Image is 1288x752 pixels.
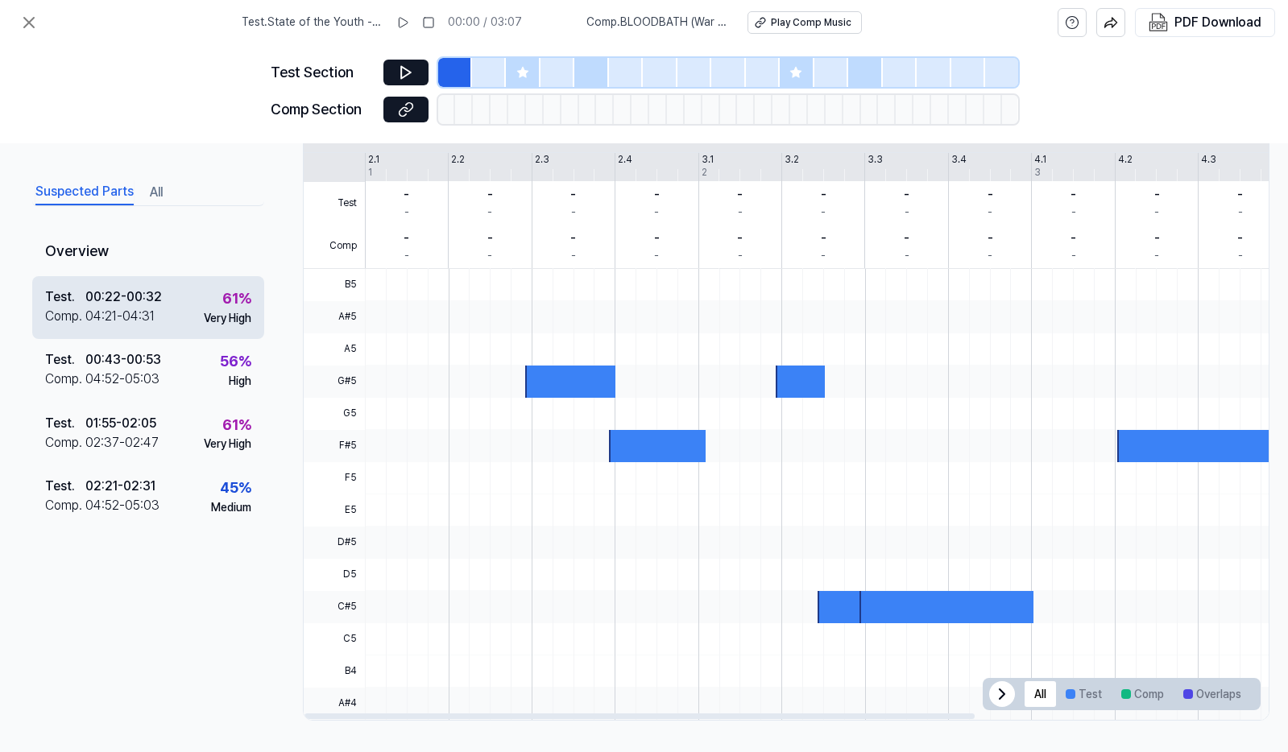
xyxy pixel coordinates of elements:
[45,496,85,515] div: Comp .
[1154,248,1159,264] div: -
[618,153,632,167] div: 2.4
[586,14,728,31] span: Comp . BLOODBATH (War Version)
[404,229,409,248] div: -
[35,180,134,205] button: Suspected Parts
[45,432,85,452] div: Comp .
[1065,14,1079,31] svg: help
[448,14,522,31] div: 00:00 / 03:07
[204,310,251,326] div: Very High
[702,166,707,180] div: 2
[85,477,155,496] div: 02:21 - 02:31
[905,205,909,221] div: -
[868,153,883,167] div: 3.3
[1174,12,1261,33] div: PDF Download
[229,374,251,390] div: High
[1238,205,1243,221] div: -
[1201,153,1216,167] div: 4.3
[738,248,743,264] div: -
[988,205,992,221] div: -
[1237,229,1243,248] div: -
[1104,15,1118,30] img: share
[988,229,993,248] div: -
[404,205,409,221] div: -
[1145,9,1265,36] button: PDF Download
[535,153,549,167] div: 2.3
[821,248,826,264] div: -
[571,248,576,264] div: -
[738,205,743,221] div: -
[150,180,163,205] button: All
[85,432,159,452] div: 02:37 - 02:47
[1237,185,1243,205] div: -
[271,98,374,122] div: Comp Section
[654,205,659,221] div: -
[771,16,851,30] div: Play Comp Music
[304,333,365,366] span: A5
[1071,248,1076,264] div: -
[368,166,372,180] div: 1
[905,248,909,264] div: -
[304,527,365,559] span: D#5
[1034,153,1046,167] div: 4.1
[85,370,159,389] div: 04:52 - 05:03
[45,307,85,326] div: Comp .
[222,287,251,310] div: 61 %
[1034,166,1041,180] div: 3
[45,370,85,389] div: Comp .
[1058,8,1087,37] button: help
[304,398,365,430] span: G5
[1071,185,1076,205] div: -
[571,205,576,221] div: -
[1071,229,1076,248] div: -
[654,248,659,264] div: -
[304,591,365,623] span: C#5
[1154,205,1159,221] div: -
[304,623,365,655] span: C5
[368,153,379,167] div: 2.1
[85,350,161,370] div: 00:43 - 00:53
[1149,13,1168,32] img: PDF Download
[304,225,365,268] span: Comp
[748,11,862,34] a: Play Comp Music
[204,436,251,452] div: Very High
[304,462,365,494] span: F5
[220,350,251,374] div: 56 %
[737,185,743,205] div: -
[304,688,365,720] span: A#4
[85,496,159,515] div: 04:52 - 05:03
[85,287,162,307] div: 00:22 - 00:32
[1154,185,1160,205] div: -
[487,248,492,264] div: -
[32,229,264,276] div: Overview
[654,185,660,205] div: -
[821,185,826,205] div: -
[1112,681,1174,707] button: Comp
[242,14,383,31] span: Test . State of the Youth - MASTER
[304,366,365,398] span: G#5
[904,185,909,205] div: -
[785,153,799,167] div: 3.2
[404,185,409,205] div: -
[821,229,826,248] div: -
[988,185,993,205] div: -
[45,350,85,370] div: Test .
[45,287,85,307] div: Test .
[271,61,374,85] div: Test Section
[487,185,493,205] div: -
[904,229,909,248] div: -
[304,559,365,591] span: D5
[220,477,251,500] div: 45 %
[1071,205,1076,221] div: -
[304,269,365,301] span: B5
[304,430,365,462] span: F#5
[45,477,85,496] div: Test .
[570,185,576,205] div: -
[222,413,251,436] div: 61 %
[1174,681,1251,707] button: Overlaps
[45,413,85,432] div: Test .
[304,655,365,688] span: B4
[654,229,660,248] div: -
[1118,153,1133,167] div: 4.2
[487,229,493,248] div: -
[304,301,365,333] span: A#5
